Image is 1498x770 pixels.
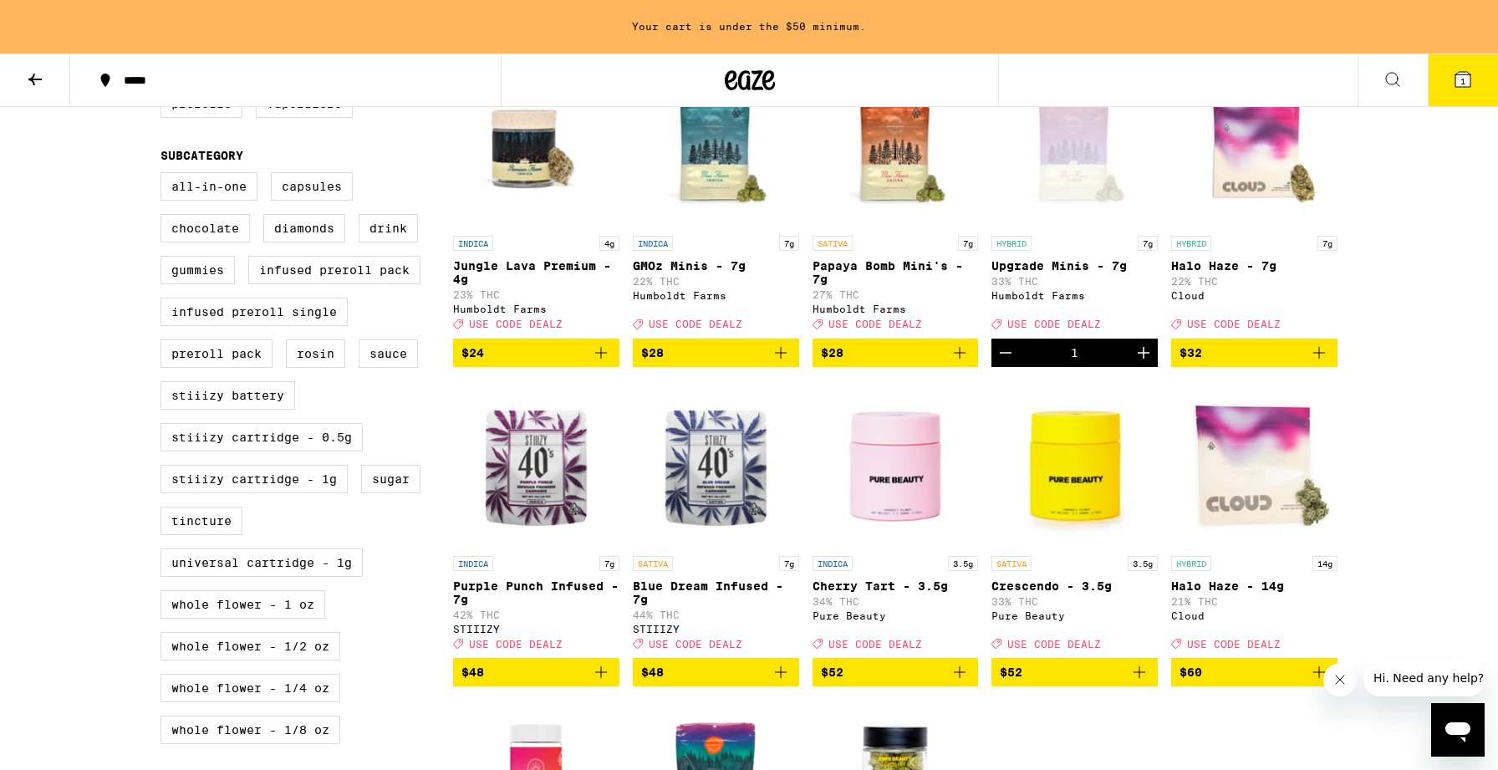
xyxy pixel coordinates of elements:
[453,658,619,686] button: Add to bag
[160,465,348,493] label: STIIIZY Cartridge - 1g
[1317,236,1337,251] p: 7g
[1171,380,1337,658] a: Open page for Halo Haze - 14g from Cloud
[813,596,979,607] p: 34% THC
[828,319,922,330] span: USE CODE DEALZ
[991,259,1158,273] p: Upgrade Minis - 7g
[828,639,922,650] span: USE CODE DEALZ
[991,556,1032,571] p: SATIVA
[991,236,1032,251] p: HYBRID
[1171,658,1337,686] button: Add to bag
[160,172,257,201] label: All-In-One
[453,579,619,606] p: Purple Punch Infused - 7g
[991,579,1158,593] p: Crescendo - 3.5g
[160,298,348,326] label: Infused Preroll Single
[1138,236,1158,251] p: 7g
[469,319,563,330] span: USE CODE DEALZ
[1171,579,1337,593] p: Halo Haze - 14g
[469,639,563,650] span: USE CODE DEALZ
[453,624,619,635] div: STIIIZY
[1128,556,1158,571] p: 3.5g
[453,556,493,571] p: INDICA
[813,658,979,686] button: Add to bag
[649,319,742,330] span: USE CODE DEALZ
[991,610,1158,621] div: Pure Beauty
[633,276,799,287] p: 22% THC
[1171,60,1337,338] a: Open page for Halo Haze - 7g from Cloud
[1180,665,1202,679] span: $60
[991,60,1158,338] a: Open page for Upgrade Minis - 7g from Humboldt Farms
[1323,663,1357,696] iframe: Close message
[599,556,619,571] p: 7g
[1171,556,1211,571] p: HYBRID
[641,665,664,679] span: $48
[633,556,673,571] p: SATIVA
[160,632,340,660] label: Whole Flower - 1/2 oz
[1187,319,1281,330] span: USE CODE DEALZ
[453,60,619,227] img: Humboldt Farms - Jungle Lava Premium - 4g
[271,172,353,201] label: Capsules
[633,380,799,548] img: STIIIZY - Blue Dream Infused - 7g
[453,609,619,620] p: 42% THC
[813,380,979,658] a: Open page for Cherry Tart - 3.5g from Pure Beauty
[160,339,273,368] label: Preroll Pack
[991,339,1020,367] button: Decrement
[1171,276,1337,287] p: 22% THC
[160,423,363,451] label: STIIIZY Cartridge - 0.5g
[649,639,742,650] span: USE CODE DEALZ
[633,658,799,686] button: Add to bag
[633,60,799,227] img: Humboldt Farms - GMOz Minis - 7g
[453,289,619,300] p: 23% THC
[991,658,1158,686] button: Add to bag
[1171,339,1337,367] button: Add to bag
[1007,319,1101,330] span: USE CODE DEALZ
[813,579,979,593] p: Cherry Tart - 3.5g
[1171,60,1337,227] img: Cloud - Halo Haze - 7g
[461,346,484,360] span: $24
[633,290,799,301] div: Humboldt Farms
[991,380,1158,548] img: Pure Beauty - Crescendo - 3.5g
[453,339,619,367] button: Add to bag
[813,60,979,227] img: Humboldt Farms - Papaya Bomb Mini's - 7g
[1171,380,1337,548] img: Cloud - Halo Haze - 14g
[160,507,242,535] label: Tincture
[991,290,1158,301] div: Humboldt Farms
[1000,665,1022,679] span: $52
[813,380,979,548] img: Pure Beauty - Cherry Tart - 3.5g
[160,214,250,242] label: Chocolate
[1180,346,1202,360] span: $32
[160,149,243,162] legend: Subcategory
[160,590,325,619] label: Whole Flower - 1 oz
[991,380,1158,658] a: Open page for Crescendo - 3.5g from Pure Beauty
[361,465,420,493] label: Sugar
[359,214,418,242] label: Drink
[821,665,843,679] span: $52
[813,289,979,300] p: 27% THC
[1460,76,1465,86] span: 1
[1171,610,1337,621] div: Cloud
[160,674,340,702] label: Whole Flower - 1/4 oz
[821,346,843,360] span: $28
[1187,639,1281,650] span: USE CODE DEALZ
[633,579,799,606] p: Blue Dream Infused - 7g
[948,556,978,571] p: 3.5g
[633,236,673,251] p: INDICA
[813,236,853,251] p: SATIVA
[813,556,853,571] p: INDICA
[453,380,619,658] a: Open page for Purple Punch Infused - 7g from STIIIZY
[1071,346,1078,360] div: 1
[453,303,619,314] div: Humboldt Farms
[813,259,979,286] p: Papaya Bomb Mini's - 7g
[1171,236,1211,251] p: HYBRID
[1363,660,1485,696] iframe: Message from company
[633,60,799,338] a: Open page for GMOz Minis - 7g from Humboldt Farms
[461,665,484,679] span: $48
[599,236,619,251] p: 4g
[633,380,799,658] a: Open page for Blue Dream Infused - 7g from STIIIZY
[641,346,664,360] span: $28
[813,60,979,338] a: Open page for Papaya Bomb Mini's - 7g from Humboldt Farms
[359,339,418,368] label: Sauce
[160,381,295,410] label: STIIIZY Battery
[248,256,420,284] label: Infused Preroll Pack
[1171,290,1337,301] div: Cloud
[633,624,799,635] div: STIIIZY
